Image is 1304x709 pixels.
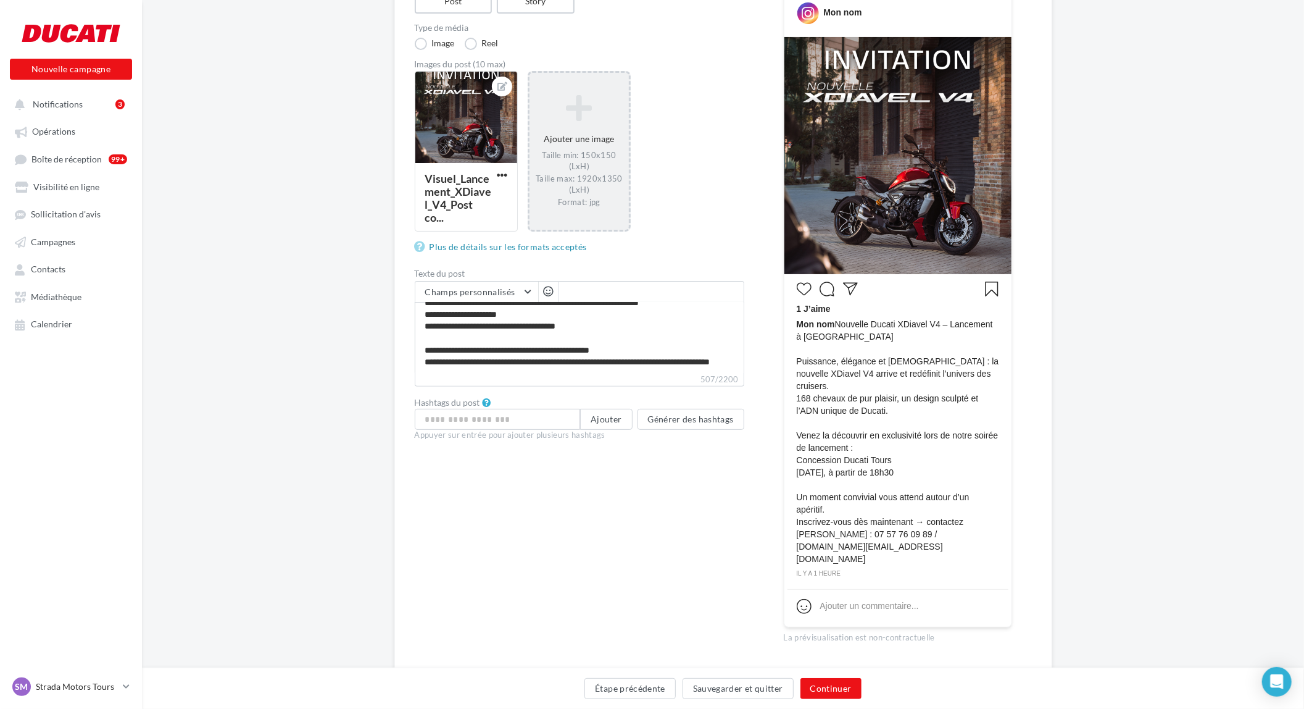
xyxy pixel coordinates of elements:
[820,600,918,612] div: Ajouter un commentaire...
[7,313,135,335] a: Calendrier
[7,258,135,280] a: Contacts
[580,409,632,430] button: Ajouter
[7,203,135,225] a: Sollicitation d'avis
[415,23,744,32] label: Type de média
[415,398,480,407] label: Hashtags du post
[415,60,744,69] div: Images du post (10 max)
[33,182,99,192] span: Visibilité en ligne
[425,172,492,224] div: Visuel_Lancement_XDiavel_V4_Post co...
[109,154,127,164] div: 99+
[465,38,499,50] label: Reel
[843,282,858,296] svg: Partager la publication
[797,303,999,318] div: 1 J’aime
[31,319,72,330] span: Calendrier
[31,237,75,247] span: Campagnes
[7,285,135,308] a: Médiathèque
[415,430,744,441] div: Appuyer sur entrée pour ajouter plusieurs hashtags
[984,282,999,296] svg: Enregistrer
[7,93,130,115] button: Notifications 3
[797,319,835,329] span: Mon nom
[10,59,132,80] button: Nouvelle campagne
[10,675,132,699] a: SM Strada Motors Tours
[797,568,999,579] div: il y a 1 heure
[7,230,135,253] a: Campagnes
[584,678,676,699] button: Étape précédente
[31,154,102,164] span: Boîte de réception
[415,269,744,278] label: Texte du post
[31,264,65,275] span: Contacts
[784,627,1012,644] div: La prévisualisation est non-contractuelle
[7,120,135,142] a: Opérations
[33,99,83,109] span: Notifications
[683,678,794,699] button: Sauvegarder et quitter
[797,282,812,296] svg: J’aime
[115,99,125,109] div: 3
[797,599,812,614] svg: Emoji
[415,38,455,50] label: Image
[415,240,592,254] a: Plus de détails sur les formats acceptés
[32,127,75,137] span: Opérations
[36,681,118,693] p: Strada Motors Tours
[415,373,744,387] label: 507/2200
[797,318,999,565] span: Nouvelle Ducati XDiavel V4 – Lancement à [GEOGRAPHIC_DATA] Puissance, élégance et [DEMOGRAPHIC_DA...
[7,175,135,198] a: Visibilité en ligne
[425,287,515,297] span: Champs personnalisés
[823,6,862,19] div: Mon nom
[1262,667,1292,697] div: Open Intercom Messenger
[7,148,135,170] a: Boîte de réception99+
[820,282,834,296] svg: Commenter
[31,209,101,220] span: Sollicitation d'avis
[15,681,28,693] span: SM
[800,678,862,699] button: Continuer
[31,292,81,302] span: Médiathèque
[637,409,744,430] button: Générer des hashtags
[415,282,538,303] button: Champs personnalisés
